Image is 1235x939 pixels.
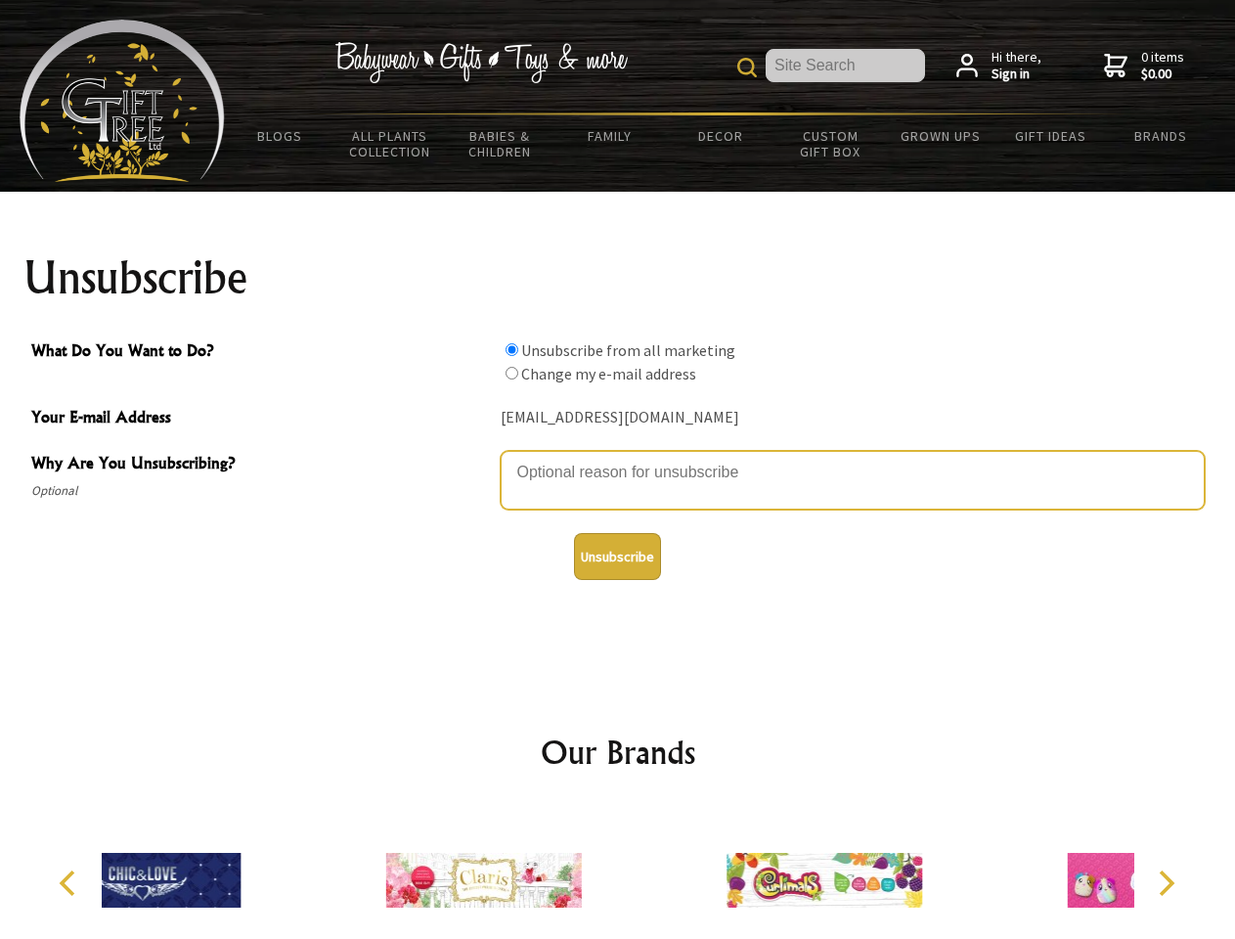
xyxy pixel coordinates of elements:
[31,451,491,479] span: Why Are You Unsubscribing?
[574,533,661,580] button: Unsubscribe
[445,115,555,172] a: Babies & Children
[335,115,446,172] a: All Plants Collection
[501,451,1205,510] textarea: Why Are You Unsubscribing?
[334,42,628,83] img: Babywear - Gifts - Toys & more
[737,58,757,77] img: product search
[775,115,886,172] a: Custom Gift Box
[555,115,666,156] a: Family
[31,479,491,503] span: Optional
[766,49,925,82] input: Site Search
[885,115,995,156] a: Grown Ups
[992,49,1041,83] span: Hi there,
[501,403,1205,433] div: [EMAIL_ADDRESS][DOMAIN_NAME]
[521,340,735,360] label: Unsubscribe from all marketing
[49,862,92,905] button: Previous
[225,115,335,156] a: BLOGS
[956,49,1041,83] a: Hi there,Sign in
[31,338,491,367] span: What Do You Want to Do?
[1106,115,1216,156] a: Brands
[1104,49,1184,83] a: 0 items$0.00
[521,364,696,383] label: Change my e-mail address
[1141,48,1184,83] span: 0 items
[665,115,775,156] a: Decor
[23,254,1213,301] h1: Unsubscribe
[1141,66,1184,83] strong: $0.00
[995,115,1106,156] a: Gift Ideas
[506,367,518,380] input: What Do You Want to Do?
[1144,862,1187,905] button: Next
[20,20,225,182] img: Babyware - Gifts - Toys and more...
[31,405,491,433] span: Your E-mail Address
[39,729,1197,776] h2: Our Brands
[506,343,518,356] input: What Do You Want to Do?
[992,66,1041,83] strong: Sign in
